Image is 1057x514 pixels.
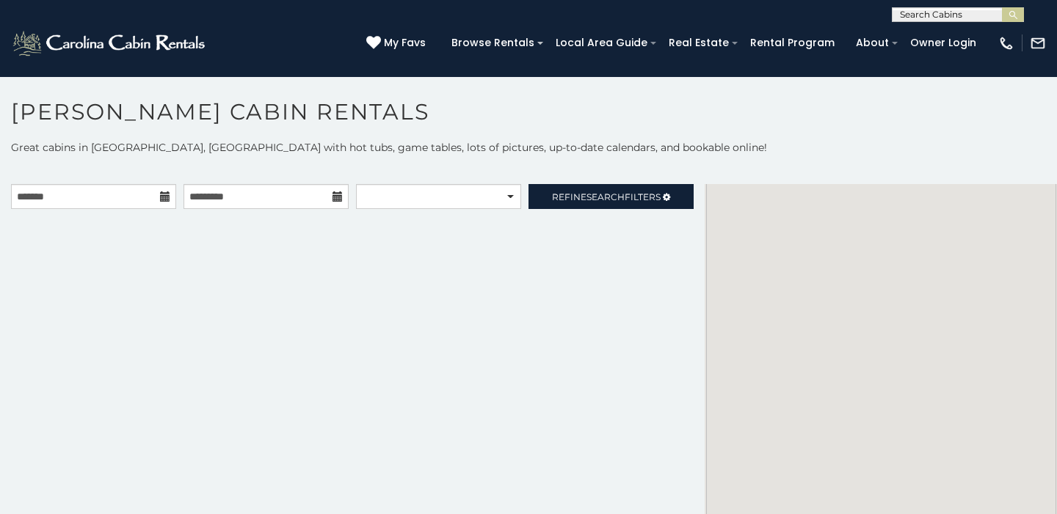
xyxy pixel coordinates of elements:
[444,32,542,54] a: Browse Rentals
[998,35,1014,51] img: phone-regular-white.png
[366,35,429,51] a: My Favs
[384,35,426,51] span: My Favs
[1030,35,1046,51] img: mail-regular-white.png
[586,191,625,202] span: Search
[849,32,896,54] a: About
[743,32,842,54] a: Rental Program
[661,32,736,54] a: Real Estate
[528,184,694,209] a: RefineSearchFilters
[552,191,661,202] span: Refine Filters
[548,32,655,54] a: Local Area Guide
[11,29,209,58] img: White-1-2.png
[903,32,984,54] a: Owner Login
